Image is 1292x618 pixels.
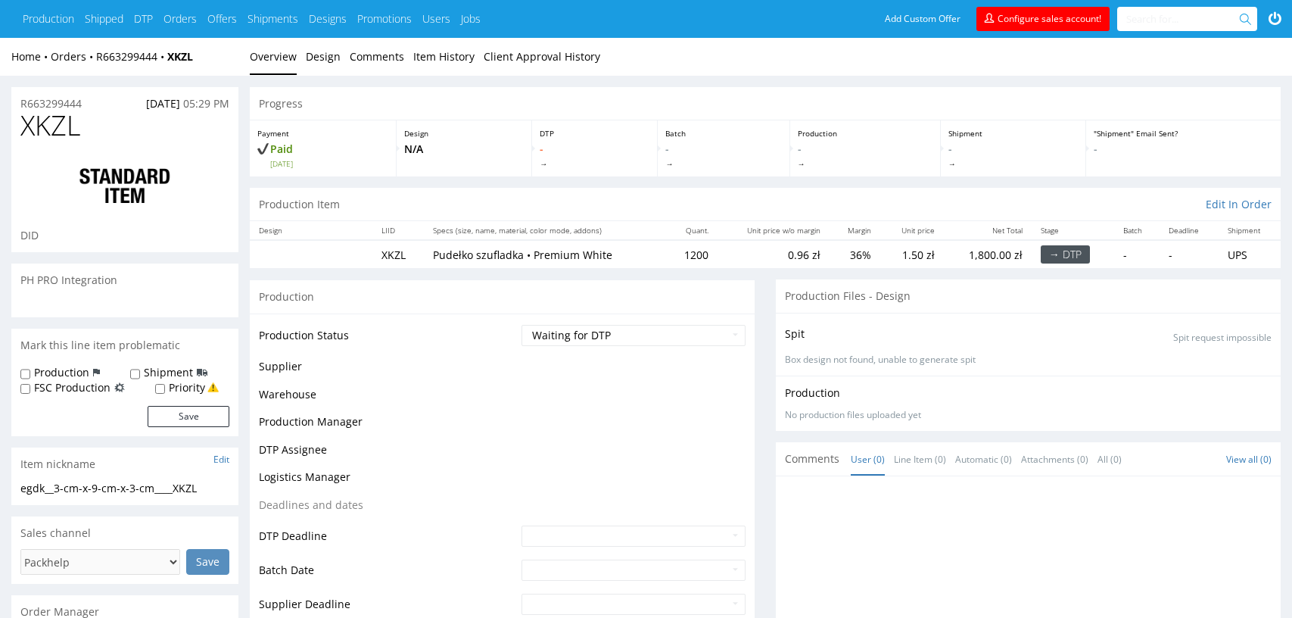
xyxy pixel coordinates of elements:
p: "Shipment" Email Sent? [1094,128,1273,139]
a: Home [11,49,51,64]
th: Unit price [880,221,943,240]
span: DID [20,228,39,242]
p: - [1094,142,1273,157]
div: No production files uploaded yet [785,409,1272,422]
div: Mark this line item problematic [11,329,238,362]
td: 1,800.00 zł [944,240,1032,268]
th: Unit price w/o margin [718,221,830,240]
td: 36% [830,240,880,268]
p: Pudełko szufladka • Premium White [433,248,656,263]
label: Shipment [144,365,193,380]
td: Supplier [259,357,518,385]
p: - [798,142,932,169]
th: Deadline [1160,221,1219,240]
th: Specs (size, name, material, color mode, addons) [424,221,665,240]
a: Configure sales account! [976,7,1110,31]
p: Shipment [948,128,1078,139]
span: [DATE] [270,158,388,169]
a: Designs [309,11,347,27]
td: Deadlines and dates [259,496,518,524]
a: All (0) [1097,443,1122,476]
td: Warehouse [259,385,518,414]
a: Line Item (0) [894,443,946,476]
a: Orders [51,49,96,64]
span: 05:29 PM [183,96,229,111]
a: View all (0) [1226,453,1272,466]
th: Batch [1114,221,1160,240]
td: DTP Deadline [259,524,518,558]
a: Promotions [357,11,412,27]
td: Production Status [259,323,518,357]
th: LIID [372,221,425,240]
td: - [1114,240,1160,268]
a: Production [23,11,74,27]
a: Automatic (0) [955,443,1012,476]
div: Production Files - Design [776,279,1281,313]
td: Production Manager [259,413,518,441]
th: Net Total [944,221,1032,240]
a: Client Approval History [484,38,600,75]
td: 1200 [665,240,718,268]
p: Production [785,385,840,401]
a: Add Custom Offer [876,7,969,31]
td: 1.50 zł [880,240,943,268]
a: Comments [350,38,404,75]
div: PH PRO Integration [11,264,238,297]
img: icon-shipping-flag.svg [197,365,207,380]
label: Production [34,365,89,380]
a: DTP [134,11,153,27]
label: Priority [169,380,205,395]
a: Users [422,11,450,27]
th: Stage [1032,221,1114,240]
img: yellow_warning_triangle.png [207,382,219,393]
p: Spit [785,326,805,342]
a: Attachments (0) [1021,443,1088,476]
a: R663299444 [96,49,167,64]
p: - [948,142,1078,169]
a: Item History [413,38,475,75]
span: [DATE] [146,96,180,111]
a: Design [306,38,341,75]
div: Item nickname [11,448,238,481]
td: 0.96 zł [718,240,830,268]
td: Logistics Manager [259,468,518,496]
div: Sales channel [11,517,238,550]
th: Shipment [1219,221,1281,240]
td: UPS [1219,240,1281,268]
p: Production [798,128,932,139]
p: Payment [257,128,388,139]
p: Production Item [259,197,340,212]
span: Comments [785,451,839,467]
a: Shipped [85,11,123,27]
a: Orders [163,11,197,27]
td: Batch Date [259,558,518,592]
a: XKZL [167,49,193,64]
a: Edit In Order [1206,197,1272,212]
p: Design [404,128,524,139]
td: - [1160,240,1219,268]
div: egdk__3-cm-x-9-cm-x-3-cm____XKZL [20,481,229,496]
th: Quant. [665,221,718,240]
a: R663299444 [20,96,82,111]
td: DTP Assignee [259,441,518,469]
th: Margin [830,221,880,240]
input: Search for... [1126,7,1242,31]
a: Overview [250,38,297,75]
a: Offers [207,11,237,27]
p: N/A [404,142,524,157]
div: Progress [250,87,1281,120]
p: DTP [540,128,649,139]
a: Shipments [248,11,298,27]
a: Jobs [461,11,481,27]
button: Save [148,406,229,427]
td: XKZL [372,240,425,268]
p: Spit request impossible [1173,332,1272,345]
span: Configure sales account! [998,12,1101,25]
a: User (0) [851,443,885,476]
p: - [540,142,649,169]
label: FSC Production [34,380,111,395]
th: Design [250,221,372,240]
a: Edit [213,453,229,466]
